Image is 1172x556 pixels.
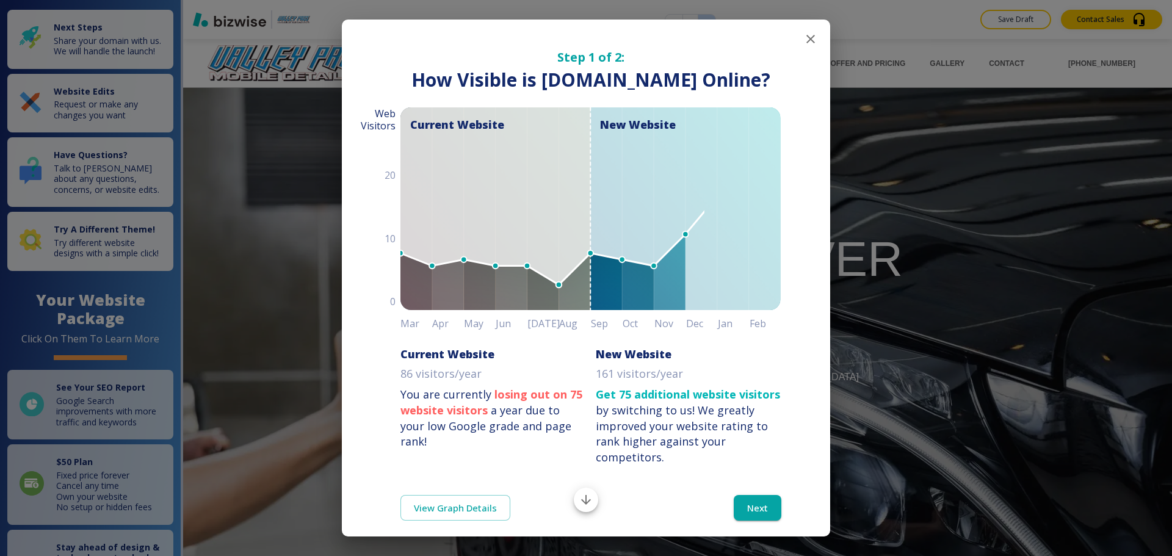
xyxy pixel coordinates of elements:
[623,315,654,332] h6: Oct
[734,495,781,521] button: Next
[400,387,582,417] strong: losing out on 75 website visitors
[591,315,623,332] h6: Sep
[400,366,482,382] p: 86 visitors/year
[496,315,527,332] h6: Jun
[400,347,494,361] h6: Current Website
[596,366,683,382] p: 161 visitors/year
[718,315,750,332] h6: Jan
[750,315,781,332] h6: Feb
[400,387,586,450] p: You are currently a year due to your low Google grade and page rank!
[574,488,598,512] button: Scroll to bottom
[464,315,496,332] h6: May
[686,315,718,332] h6: Dec
[400,315,432,332] h6: Mar
[527,315,559,332] h6: [DATE]
[596,347,671,361] h6: New Website
[654,315,686,332] h6: Nov
[596,403,768,464] div: We greatly improved your website rating to rank higher against your competitors.
[596,387,781,466] p: by switching to us!
[432,315,464,332] h6: Apr
[559,315,591,332] h6: Aug
[596,387,780,402] strong: Get 75 additional website visitors
[400,495,510,521] a: View Graph Details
